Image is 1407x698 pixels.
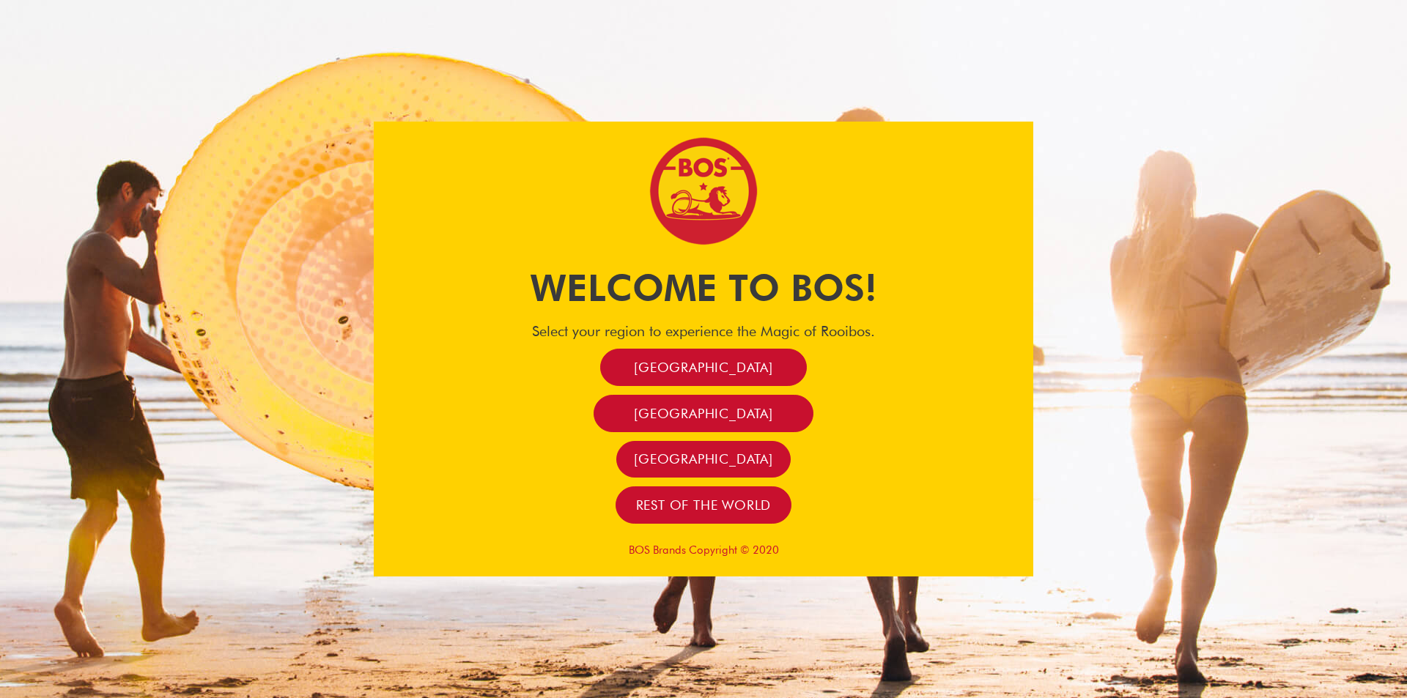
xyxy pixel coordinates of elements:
[636,497,772,513] span: Rest of the world
[374,543,1033,557] p: BOS Brands Copyright © 2020
[634,450,773,467] span: [GEOGRAPHIC_DATA]
[374,322,1033,340] h4: Select your region to experience the Magic of Rooibos.
[649,136,758,246] img: Bos Brands
[594,395,813,432] a: [GEOGRAPHIC_DATA]
[616,441,791,478] a: [GEOGRAPHIC_DATA]
[616,486,792,524] a: Rest of the world
[374,262,1033,313] h1: Welcome to BOS!
[600,349,807,386] a: [GEOGRAPHIC_DATA]
[634,359,773,376] span: [GEOGRAPHIC_DATA]
[634,405,773,422] span: [GEOGRAPHIC_DATA]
